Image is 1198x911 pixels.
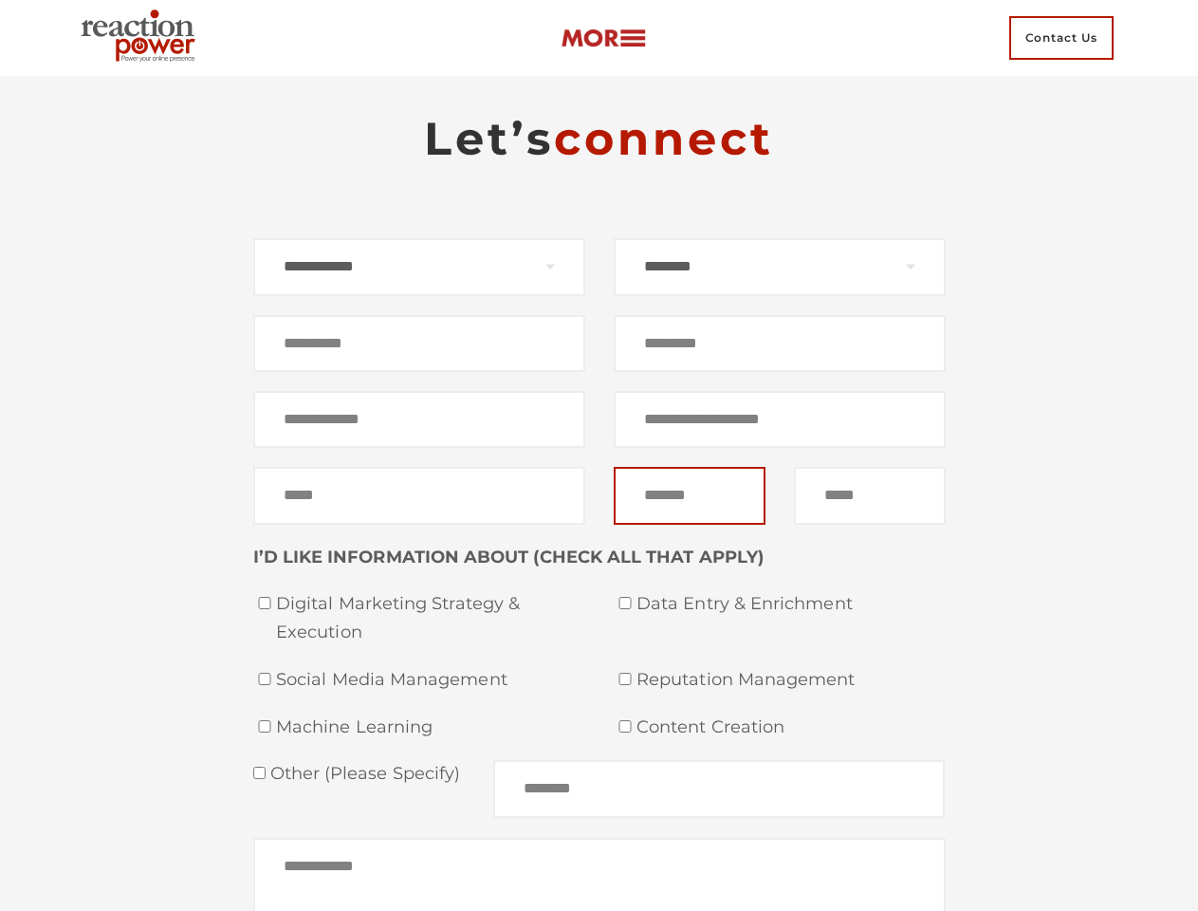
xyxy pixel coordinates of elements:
span: Other (please specify) [266,763,461,784]
h2: Let’s [253,110,946,167]
span: Content Creation [636,714,946,742]
strong: I’D LIKE INFORMATION ABOUT (CHECK ALL THAT APPLY) [253,547,765,567]
span: connect [554,111,774,166]
span: Contact Us [1009,16,1114,60]
span: Digital Marketing Strategy & Execution [276,590,585,646]
span: Reputation Management [636,666,946,695]
span: Data Entry & Enrichment [636,590,946,619]
img: Executive Branding | Personal Branding Agency [73,4,211,72]
span: Machine Learning [276,714,585,742]
img: more-btn.png [561,28,646,49]
span: Social Media Management [276,666,585,695]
